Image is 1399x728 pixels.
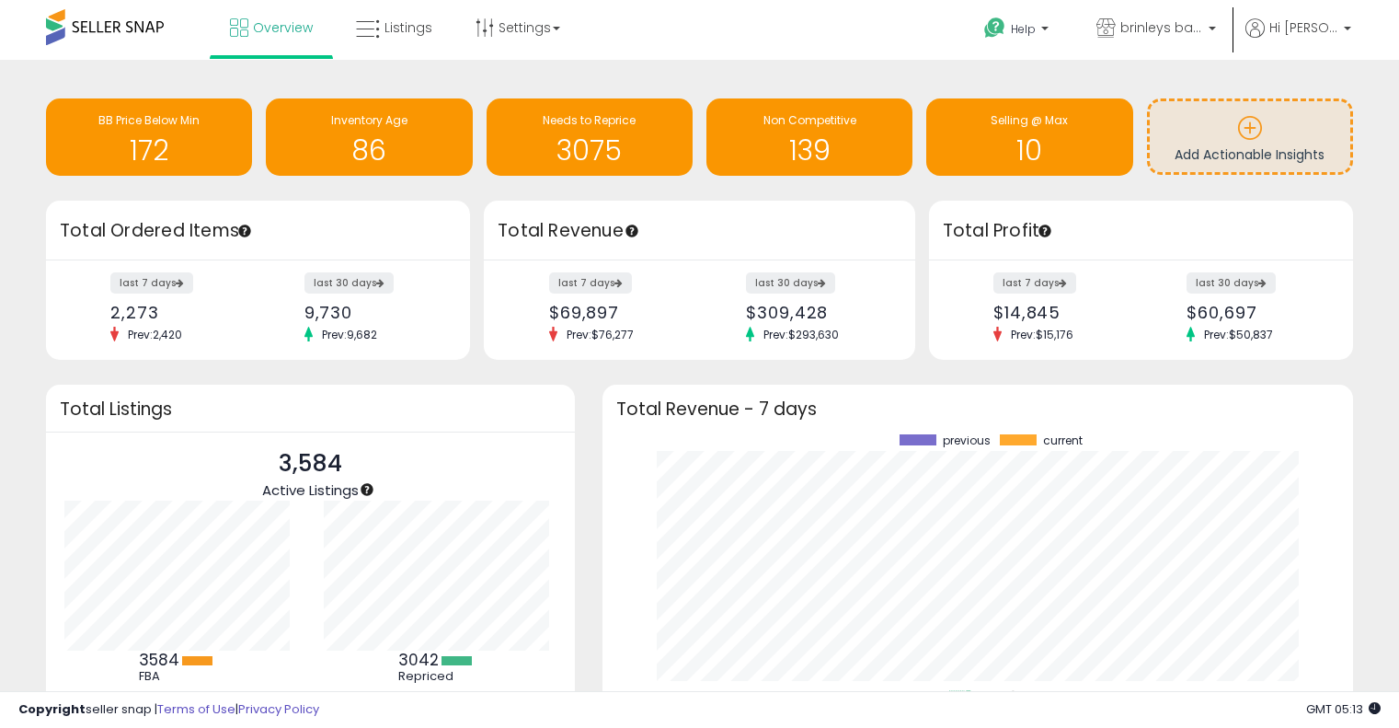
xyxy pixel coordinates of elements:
[496,135,683,166] h1: 3075
[1187,272,1276,294] label: last 30 days
[498,218,901,244] h3: Total Revenue
[384,18,432,37] span: Listings
[993,272,1076,294] label: last 7 days
[110,272,193,294] label: last 7 days
[763,112,856,128] span: Non Competitive
[549,303,686,322] div: $69,897
[266,98,472,176] a: Inventory Age 86
[993,303,1127,322] div: $14,845
[1037,223,1053,239] div: Tooltip anchor
[157,700,235,718] a: Terms of Use
[139,688,149,710] b: 0
[1011,21,1036,37] span: Help
[98,112,200,128] span: BB Price Below Min
[275,135,463,166] h1: 86
[1195,327,1282,342] span: Prev: $50,837
[18,700,86,718] strong: Copyright
[60,218,456,244] h3: Total Ordered Items
[754,327,848,342] span: Prev: $293,630
[969,3,1067,60] a: Help
[983,17,1006,40] i: Get Help
[1120,18,1203,37] span: brinleys bargains
[1306,700,1381,718] span: 2025-08-15 05:13 GMT
[935,135,1123,166] h1: 10
[1245,18,1351,60] a: Hi [PERSON_NAME]
[991,112,1068,128] span: Selling @ Max
[119,327,191,342] span: Prev: 2,420
[926,98,1132,176] a: Selling @ Max 10
[624,223,640,239] div: Tooltip anchor
[616,402,1339,416] h3: Total Revenue - 7 days
[139,669,222,684] div: FBA
[236,223,253,239] div: Tooltip anchor
[549,272,632,294] label: last 7 days
[313,327,386,342] span: Prev: 9,682
[398,688,428,710] b: 542
[262,446,359,481] p: 3,584
[1175,145,1324,164] span: Add Actionable Insights
[1002,327,1083,342] span: Prev: $15,176
[943,434,991,447] span: previous
[253,18,313,37] span: Overview
[746,303,883,322] div: $309,428
[716,135,903,166] h1: 139
[1150,101,1350,172] a: Add Actionable Insights
[398,649,439,671] b: 3042
[304,303,438,322] div: 9,730
[238,700,319,718] a: Privacy Policy
[1043,434,1083,447] span: current
[331,112,407,128] span: Inventory Age
[706,98,912,176] a: Non Competitive 139
[46,98,252,176] a: BB Price Below Min 172
[543,112,636,128] span: Needs to Reprice
[110,303,244,322] div: 2,273
[60,402,561,416] h3: Total Listings
[262,480,359,500] span: Active Listings
[359,481,375,498] div: Tooltip anchor
[55,135,243,166] h1: 172
[943,218,1339,244] h3: Total Profit
[1269,18,1338,37] span: Hi [PERSON_NAME]
[487,98,693,176] a: Needs to Reprice 3075
[304,272,394,294] label: last 30 days
[398,669,481,684] div: Repriced
[18,701,319,719] div: seller snap | |
[1187,303,1320,322] div: $60,697
[139,649,179,671] b: 3584
[557,327,643,342] span: Prev: $76,277
[746,272,835,294] label: last 30 days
